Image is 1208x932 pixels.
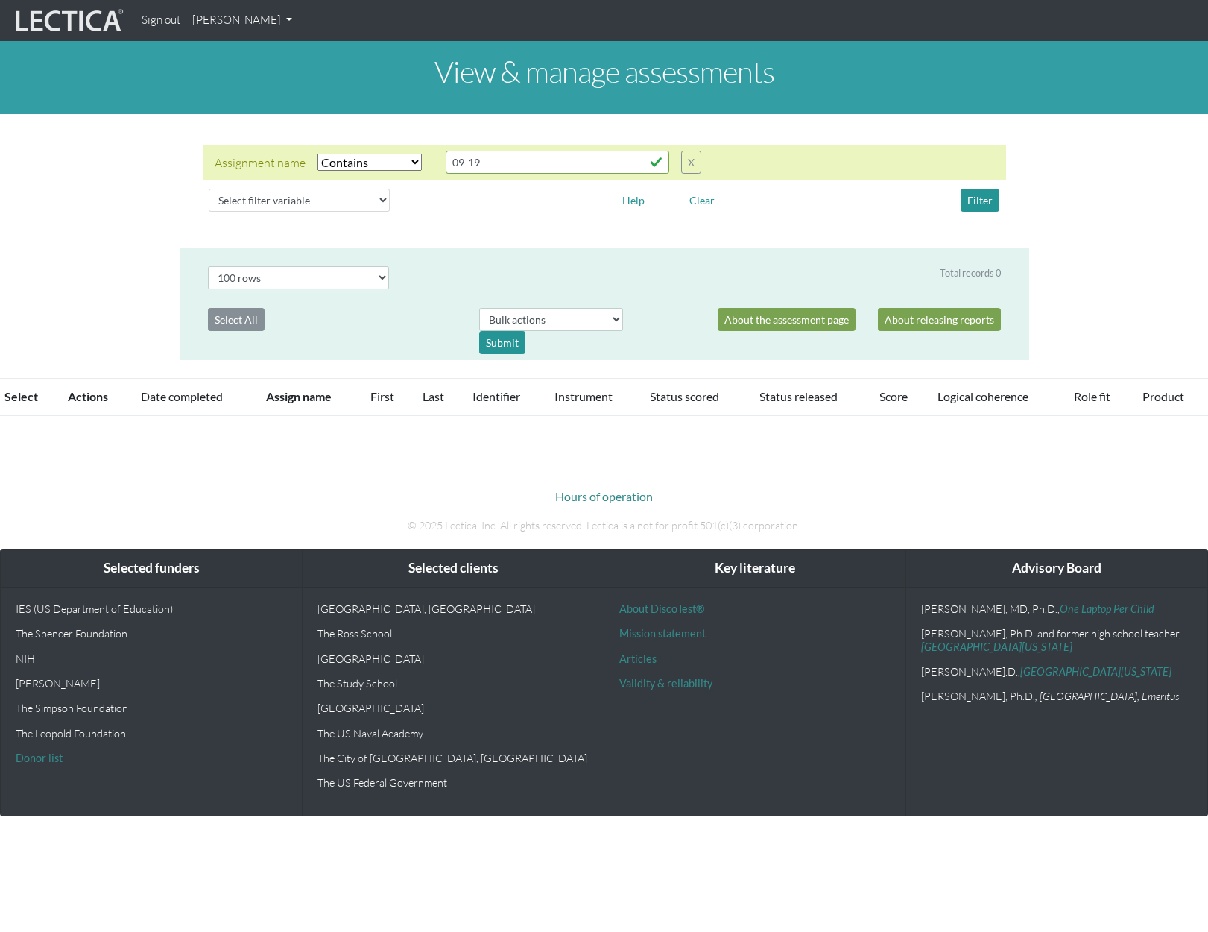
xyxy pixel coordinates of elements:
[619,627,706,640] a: Mission statement
[1020,665,1171,678] a: [GEOGRAPHIC_DATA][US_STATE]
[317,652,589,665] p: [GEOGRAPHIC_DATA]
[921,690,1192,702] p: [PERSON_NAME], Ph.D.
[1,550,302,588] div: Selected funders
[186,6,298,35] a: [PERSON_NAME]
[370,389,394,403] a: First
[604,550,905,588] div: Key literature
[141,389,223,403] a: Date completed
[650,389,719,403] a: Status scored
[759,389,838,403] a: Status released
[921,665,1192,678] p: [PERSON_NAME].D.,
[878,308,1001,331] a: About releasing reports
[16,752,63,764] a: Donor list
[12,7,124,35] img: lecticalive
[303,550,604,588] div: Selected clients
[1060,602,1154,615] a: One Laptop Per Child
[423,389,444,403] a: Last
[921,627,1192,653] p: [PERSON_NAME], Ph.D. and former high school teacher,
[718,308,856,331] a: About the assessment page
[616,189,651,212] button: Help
[59,379,132,416] th: Actions
[1142,389,1184,403] a: Product
[879,389,908,403] a: Score
[317,627,589,640] p: The Ross School
[619,652,657,665] a: Articles
[906,550,1207,588] div: Advisory Board
[16,677,287,690] p: [PERSON_NAME]
[317,776,589,789] p: The US Federal Government
[208,308,265,331] button: Select All
[257,379,361,416] th: Assign name
[921,640,1072,653] a: [GEOGRAPHIC_DATA][US_STATE]
[317,752,589,764] p: The City of [GEOGRAPHIC_DATA], [GEOGRAPHIC_DATA]
[16,652,287,665] p: NIH
[16,627,287,640] p: The Spencer Foundation
[619,602,704,615] a: About DiscoTest®
[961,189,999,212] button: Filter
[16,727,287,740] p: The Leopold Foundation
[191,517,1018,534] p: © 2025 Lectica, Inc. All rights reserved. Lectica is a not for profit 501(c)(3) corporation.
[683,189,721,212] button: Clear
[479,331,525,354] div: Submit
[619,677,712,690] a: Validity & reliability
[554,389,613,403] a: Instrument
[937,389,1028,403] a: Logical coherence
[472,389,520,403] a: Identifier
[16,602,287,615] p: IES (US Department of Education)
[317,602,589,615] p: [GEOGRAPHIC_DATA], [GEOGRAPHIC_DATA]
[136,6,186,35] a: Sign out
[681,151,701,174] button: X
[940,266,1001,280] div: Total records 0
[317,702,589,714] p: [GEOGRAPHIC_DATA]
[317,727,589,740] p: The US Naval Academy
[16,702,287,714] p: The Simpson Foundation
[215,154,306,171] div: Assignment name
[1035,690,1180,702] em: , [GEOGRAPHIC_DATA], Emeritus
[921,602,1192,615] p: [PERSON_NAME], MD, Ph.D.,
[1074,389,1110,403] a: Role fit
[616,192,651,206] a: Help
[555,489,653,503] a: Hours of operation
[317,677,589,690] p: The Study School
